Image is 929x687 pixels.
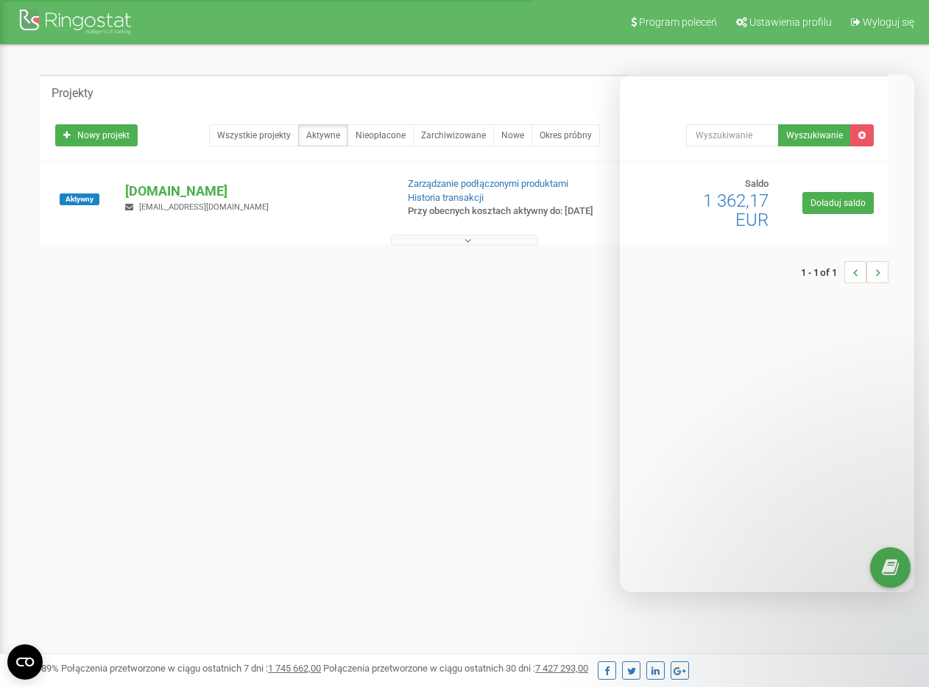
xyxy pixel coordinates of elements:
[749,16,832,28] span: Ustawienia profilu
[323,663,588,674] span: Połączenia przetworzone w ciągu ostatnich 30 dni :
[60,193,99,205] span: Aktywny
[52,87,93,100] h5: Projekty
[298,124,348,146] a: Aktywne
[408,178,568,189] a: Zarządzanie podłączonymi produktami
[139,202,269,212] span: [EMAIL_ADDRESS][DOMAIN_NAME]
[535,663,588,674] u: 7 427 293,00
[620,74,914,592] iframe: Intercom live chat
[125,182,384,201] p: [DOMAIN_NAME]
[347,124,414,146] a: Nieopłacone
[408,204,596,218] p: Przy obecnych kosztach aktywny do: [DATE]
[7,644,43,680] button: Open CMP widget
[531,124,600,146] a: Okres próbny
[863,16,914,28] span: Wyloguj się
[268,663,321,674] u: 1 745 662,00
[55,124,138,146] a: Nowy projekt
[408,192,484,203] a: Historia transakcji
[61,663,321,674] span: Połączenia przetworzone w ciągu ostatnich 7 dni :
[879,604,914,639] iframe: Intercom live chat
[209,124,299,146] a: Wszystkie projekty
[413,124,494,146] a: Zarchiwizowane
[493,124,532,146] a: Nowe
[639,16,717,28] span: Program poleceń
